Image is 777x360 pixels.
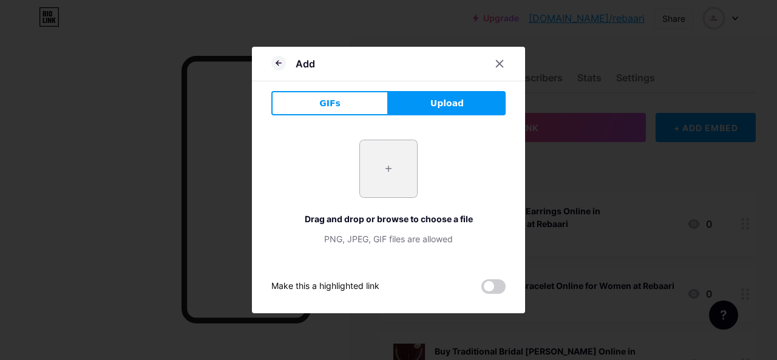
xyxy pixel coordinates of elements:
button: GIFs [271,91,388,115]
div: Add [296,56,315,71]
div: Make this a highlighted link [271,279,379,294]
div: PNG, JPEG, GIF files are allowed [271,233,506,245]
span: GIFs [319,97,341,110]
button: Upload [388,91,506,115]
div: Drag and drop or browse to choose a file [271,212,506,225]
span: Upload [430,97,464,110]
